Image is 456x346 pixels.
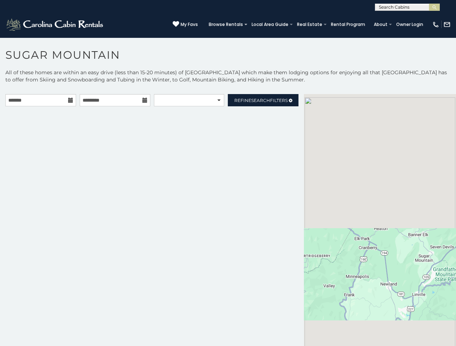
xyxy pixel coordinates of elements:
a: Local Area Guide [248,19,292,30]
a: Browse Rentals [205,19,247,30]
img: White-1-2.png [5,17,105,32]
img: phone-regular-white.png [432,21,439,28]
img: mail-regular-white.png [443,21,451,28]
a: Owner Login [393,19,427,30]
span: Refine Filters [234,98,288,103]
span: Search [251,98,270,103]
a: Real Estate [293,19,326,30]
span: My Favs [181,21,198,28]
a: My Favs [173,21,198,28]
a: RefineSearchFilters [228,94,298,106]
a: Rental Program [327,19,369,30]
a: About [370,19,391,30]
